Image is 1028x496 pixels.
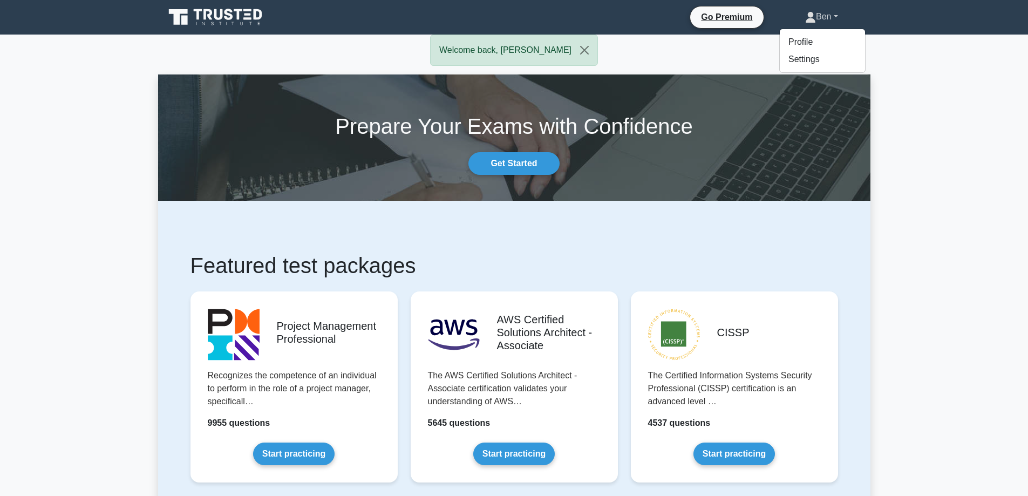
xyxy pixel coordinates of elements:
[253,443,335,465] a: Start practicing
[695,10,759,24] a: Go Premium
[473,443,555,465] a: Start practicing
[779,29,866,73] ul: Ben
[779,6,864,28] a: Ben
[158,113,870,139] h1: Prepare Your Exams with Confidence
[780,33,865,51] a: Profile
[571,35,597,65] button: Close
[430,35,598,66] div: Welcome back, [PERSON_NAME]
[780,51,865,68] a: Settings
[468,152,559,175] a: Get Started
[693,443,775,465] a: Start practicing
[190,253,838,278] h1: Featured test packages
